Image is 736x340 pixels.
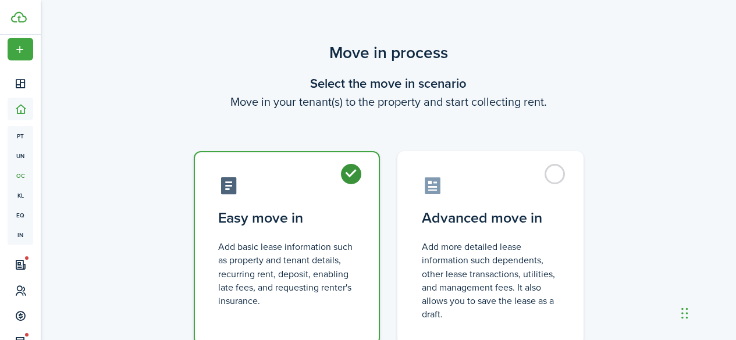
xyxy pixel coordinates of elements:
[8,225,33,245] a: in
[8,185,33,205] a: kl
[179,74,598,93] wizard-step-header-title: Select the move in scenario
[8,166,33,185] a: oc
[678,284,736,340] iframe: Chat Widget
[179,93,598,110] wizard-step-header-description: Move in your tenant(s) to the property and start collecting rent.
[8,205,33,225] a: eq
[422,240,559,321] control-radio-card-description: Add more detailed lease information such dependents, other lease transactions, utilities, and man...
[8,38,33,60] button: Open menu
[8,146,33,166] a: un
[179,41,598,65] scenario-title: Move in process
[218,207,355,228] control-radio-card-title: Easy move in
[8,126,33,146] a: pt
[218,240,355,307] control-radio-card-description: Add basic lease information such as property and tenant details, recurring rent, deposit, enablin...
[681,296,688,331] div: Drag
[422,207,559,228] control-radio-card-title: Advanced move in
[11,12,27,23] img: TenantCloud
